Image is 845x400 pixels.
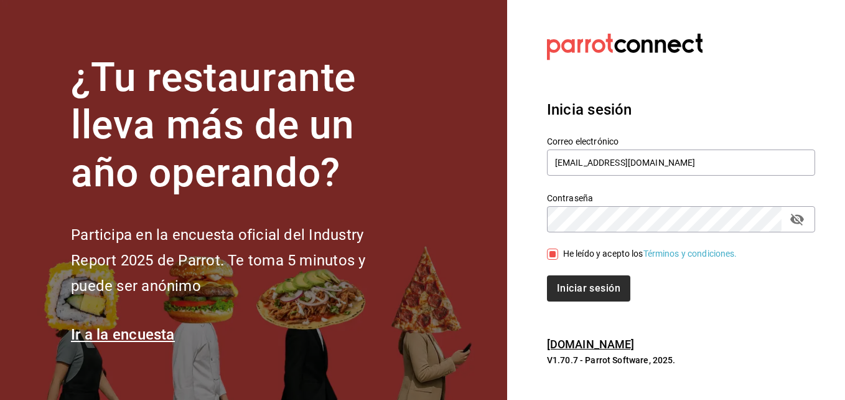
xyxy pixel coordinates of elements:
[547,354,815,366] p: V1.70.7 - Parrot Software, 2025.
[547,98,815,121] h3: Inicia sesión
[547,338,635,351] a: [DOMAIN_NAME]
[787,209,808,230] button: passwordField
[547,193,815,202] label: Contraseña
[71,54,407,198] h1: ¿Tu restaurante lleva más de un año operando?
[547,275,630,302] button: Iniciar sesión
[547,136,815,145] label: Correo electrónico
[71,326,175,343] a: Ir a la encuesta
[547,150,815,176] input: Ingresa tu correo electrónico
[71,222,407,298] h2: Participa en la encuesta oficial del Industry Report 2025 de Parrot. Te toma 5 minutos y puede se...
[563,247,737,260] div: He leído y acepto los
[643,249,737,259] a: Términos y condiciones.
